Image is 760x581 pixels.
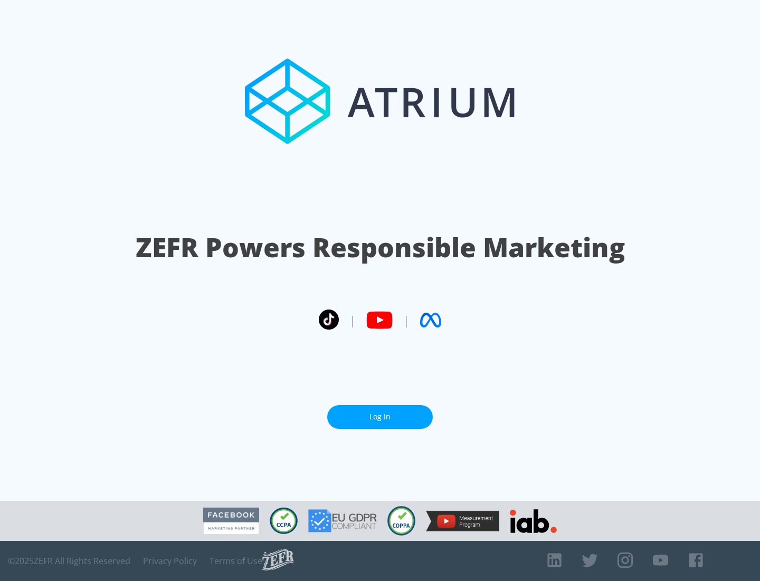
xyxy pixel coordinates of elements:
a: Log In [327,405,433,429]
img: Facebook Marketing Partner [203,508,259,535]
img: GDPR Compliant [308,509,377,532]
img: IAB [510,509,557,533]
a: Terms of Use [210,556,262,566]
a: Privacy Policy [143,556,197,566]
span: | [403,312,410,328]
h1: ZEFR Powers Responsible Marketing [136,229,625,266]
img: YouTube Measurement Program [426,511,499,531]
img: CCPA Compliant [270,508,298,534]
span: | [349,312,356,328]
span: © 2025 ZEFR All Rights Reserved [8,556,130,566]
img: COPPA Compliant [387,506,415,536]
